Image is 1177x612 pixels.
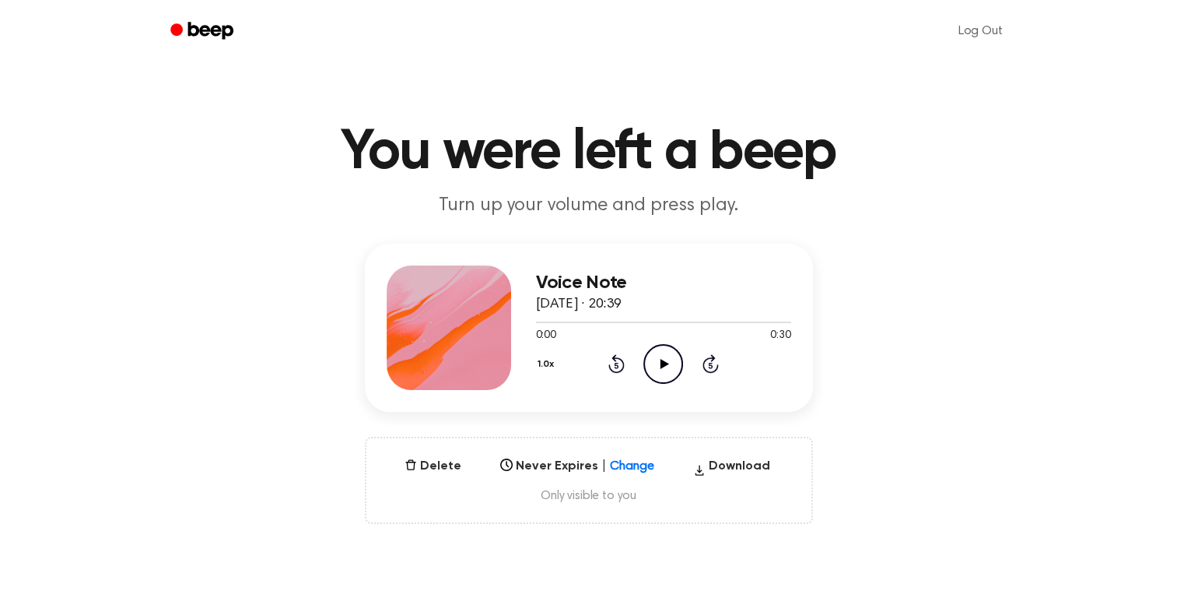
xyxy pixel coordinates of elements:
button: Download [687,457,776,482]
span: 0:00 [536,328,556,344]
span: Only visible to you [385,488,793,504]
a: Log Out [943,12,1018,50]
h1: You were left a beep [191,125,987,181]
h3: Voice Note [536,273,791,294]
button: 1.0x [536,351,560,378]
button: Delete [398,457,468,476]
span: [DATE] · 20:39 [536,297,622,311]
p: Turn up your volume and press play. [290,193,888,219]
a: Beep [159,16,247,47]
span: 0:30 [770,328,790,344]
